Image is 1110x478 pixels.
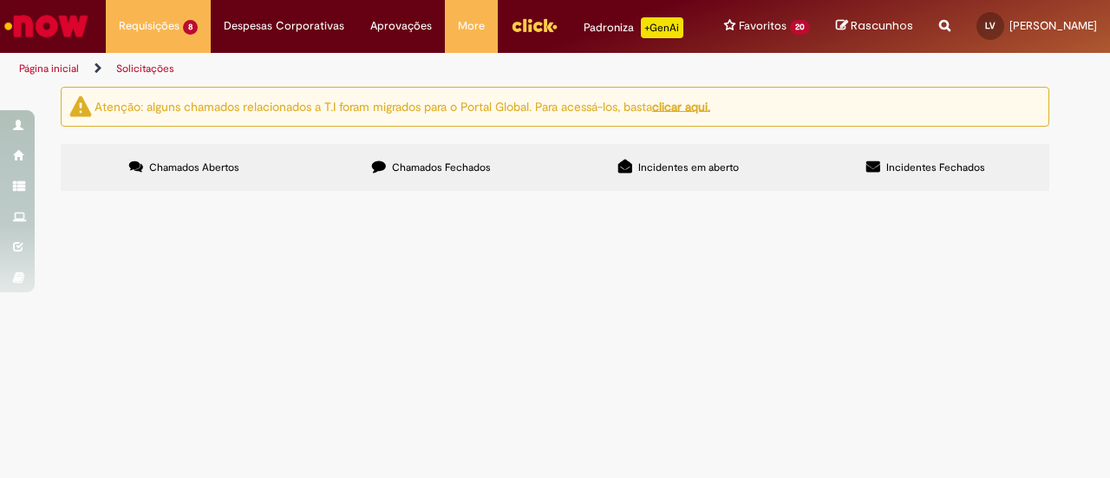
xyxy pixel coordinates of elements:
span: LV [985,20,996,31]
span: 20 [790,20,810,35]
span: Chamados Abertos [149,160,239,174]
ng-bind-html: Atenção: alguns chamados relacionados a T.I foram migrados para o Portal Global. Para acessá-los,... [95,98,710,114]
span: Aprovações [370,17,432,35]
span: Incidentes Fechados [886,160,985,174]
img: click_logo_yellow_360x200.png [511,12,558,38]
div: Padroniza [584,17,683,38]
span: Despesas Corporativas [224,17,344,35]
span: More [458,17,485,35]
ul: Trilhas de página [13,53,727,85]
a: clicar aqui. [652,98,710,114]
p: +GenAi [641,17,683,38]
span: Incidentes em aberto [638,160,739,174]
span: [PERSON_NAME] [1009,18,1097,33]
img: ServiceNow [2,9,91,43]
span: Rascunhos [851,17,913,34]
span: Favoritos [739,17,787,35]
span: 8 [183,20,198,35]
span: Requisições [119,17,180,35]
a: Solicitações [116,62,174,75]
span: Chamados Fechados [392,160,491,174]
a: Rascunhos [836,18,913,35]
a: Página inicial [19,62,79,75]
